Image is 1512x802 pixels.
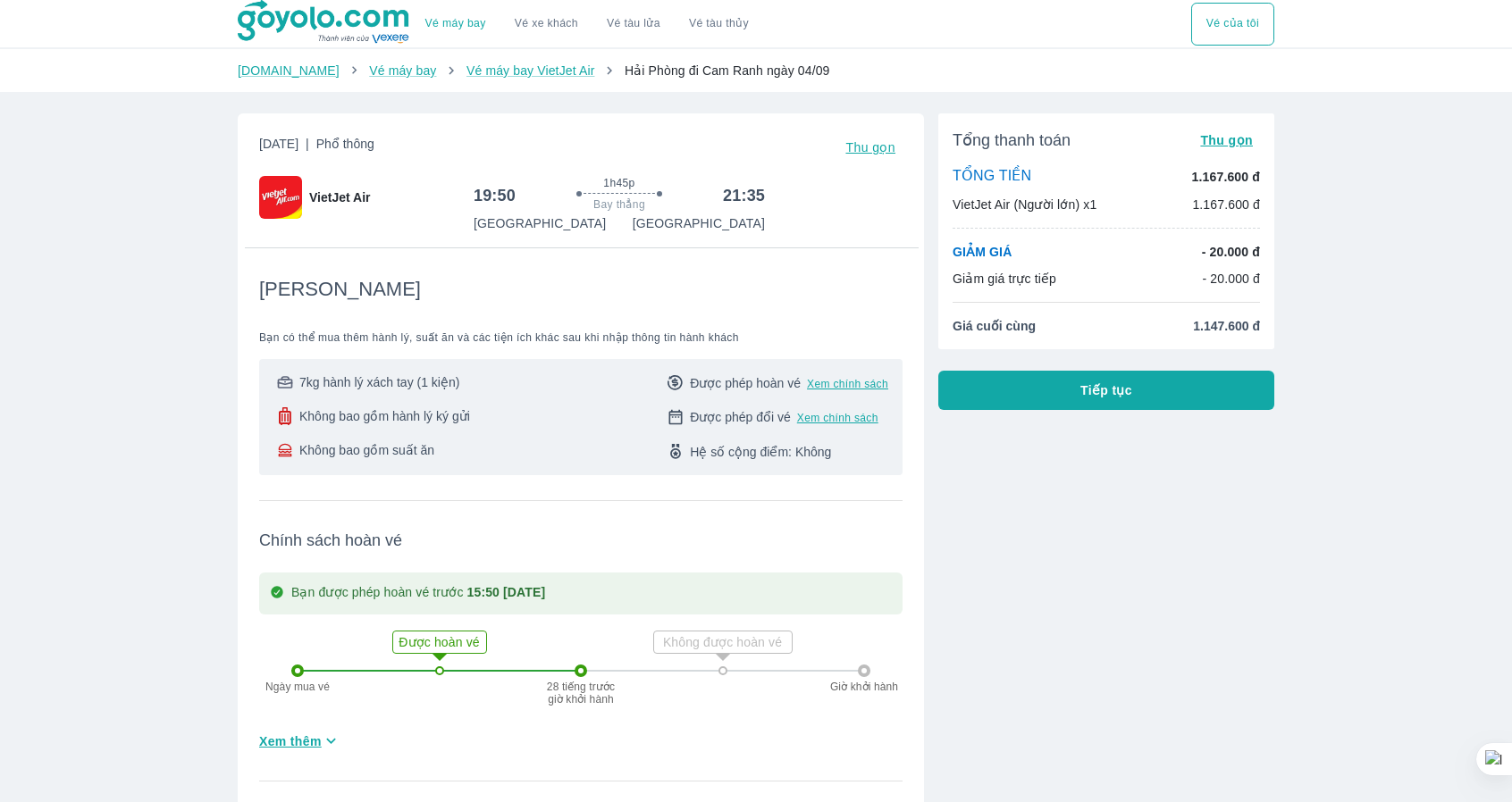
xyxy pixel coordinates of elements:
[953,167,1031,187] p: TỔNG TIỀN
[1080,381,1132,399] span: Tiếp tục
[259,135,374,160] span: [DATE]
[953,270,1056,288] p: Giảm giá trực tiếp
[797,411,878,425] button: Xem chính sách
[467,585,546,599] strong: 15:50 [DATE]
[625,63,830,78] span: Hải Phòng đi Cam Ranh ngày 04/09
[953,129,1071,151] span: Tổng thanh toán
[1193,317,1260,335] span: 1.147.600 đ
[656,633,790,651] p: Không được hoàn vé
[238,63,340,78] a: [DOMAIN_NAME]
[807,377,888,391] button: Xem chính sách
[938,371,1274,410] button: Tiếp tục
[252,726,348,756] button: Xem thêm
[1192,168,1260,186] p: 1.167.600 đ
[259,732,322,750] span: Xem thêm
[369,63,436,78] a: Vé máy bay
[259,530,903,551] span: Chính sách hoàn vé
[309,188,370,206] span: VietJet Air
[953,243,1012,261] p: GIẢM GIÁ
[603,176,634,190] span: 1h45p
[953,317,1036,335] span: Giá cuối cùng
[299,373,459,391] span: 7kg hành lý xách tay (1 kiện)
[545,681,617,706] p: 28 tiếng trước giờ khởi hành
[474,185,516,206] h6: 19:50
[1193,128,1260,153] button: Thu gọn
[474,214,606,232] p: [GEOGRAPHIC_DATA]
[299,441,434,459] span: Không bao gồm suất ăn
[1202,270,1260,288] p: - 20.000 đ
[824,681,904,693] p: Giờ khởi hành
[723,185,765,206] h6: 21:35
[633,214,765,232] p: [GEOGRAPHIC_DATA]
[306,137,309,151] span: |
[592,3,675,46] a: Vé tàu lửa
[690,374,801,392] span: Được phép hoàn vé
[1191,3,1274,46] div: choose transportation mode
[316,137,374,151] span: Phổ thông
[675,3,763,46] button: Vé tàu thủy
[395,633,484,651] p: Được hoàn vé
[466,63,594,78] a: Vé máy bay VietJet Air
[257,681,338,693] p: Ngày mua vé
[411,3,763,46] div: choose transportation mode
[238,62,1274,79] nav: breadcrumb
[1192,196,1260,213] p: 1.167.600 đ
[259,277,421,302] span: [PERSON_NAME]
[515,17,578,30] a: Vé xe khách
[845,140,895,155] span: Thu gọn
[1200,133,1253,147] span: Thu gọn
[838,135,903,160] button: Thu gọn
[690,408,791,426] span: Được phép đổi vé
[690,443,831,461] span: Hệ số cộng điểm: Không
[425,17,486,30] a: Vé máy bay
[593,197,645,212] span: Bay thẳng
[953,196,1096,213] p: VietJet Air (Người lớn) x1
[1191,3,1274,46] button: Vé của tôi
[259,330,903,345] span: Bạn có thể mua thêm hành lý, suất ăn và các tiện ích khác sau khi nhập thông tin hành khách
[1202,243,1260,261] p: - 20.000 đ
[291,583,545,604] p: Bạn được phép hoàn vé trước
[299,407,470,425] span: Không bao gồm hành lý ký gửi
